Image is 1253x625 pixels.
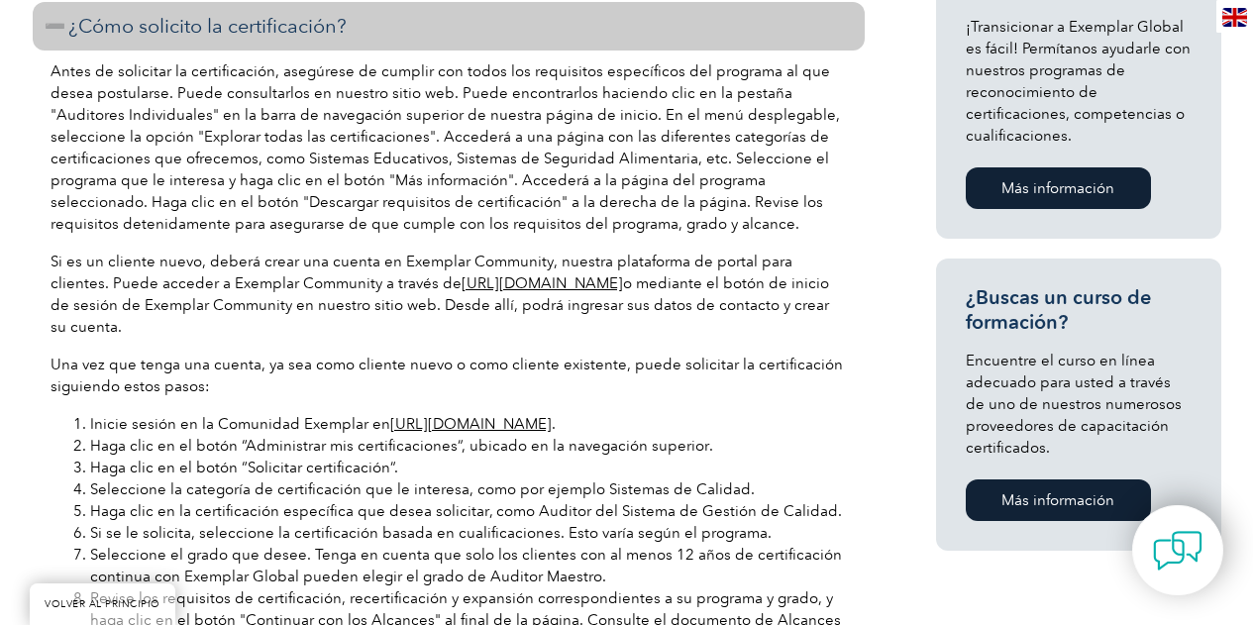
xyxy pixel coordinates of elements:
[90,502,842,520] font: Haga clic en la certificación específica que desea solicitar, como Auditor del Sistema de Gestión...
[1001,179,1114,197] font: Más información
[90,459,398,476] font: Haga clic en el botón “Solicitar certificación”.
[90,480,755,498] font: Seleccione la categoría de certificación que le interesa, como por ejemplo Sistemas de Calidad.
[462,274,623,292] a: [URL][DOMAIN_NAME]
[966,18,1191,145] font: ¡Transicionar a Exemplar Global es fácil! Permítanos ayudarle con nuestros programas de reconocim...
[966,352,1182,457] font: Encuentre el curso en línea adecuado para usted a través de uno de nuestros numerosos proveedores...
[51,62,840,233] font: Antes de solicitar la certificación, asegúrese de cumplir con todos los requisitos específicos de...
[390,415,552,433] a: [URL][DOMAIN_NAME]
[90,415,390,433] font: Inicie sesión en la Comunidad Exemplar en
[45,598,160,610] font: VOLVER AL PRINCIPIO
[1222,8,1247,27] img: en
[552,415,556,433] font: .
[68,14,347,38] font: ¿Cómo solicito la certificación?
[90,437,713,455] font: Haga clic en el botón “Administrar mis certificaciones”, ubicado en la navegación superior.
[51,274,829,336] font: o mediante el botón de inicio de sesión de Exemplar Community en nuestro sitio web. Desde allí, p...
[90,524,772,542] font: Si se le solicita, seleccione la certificación basada en cualificaciones. Esto varía según el pro...
[90,546,842,585] font: Seleccione el grado que desee. Tenga en cuenta que solo los clientes con al menos 12 años de cert...
[966,285,1151,334] font: ¿Buscas un curso de formación?
[1001,491,1114,509] font: Más información
[1153,526,1202,575] img: contact-chat.png
[51,356,843,395] font: Una vez que tenga una cuenta, ya sea como cliente nuevo o como cliente existente, puede solicitar...
[51,253,792,292] font: Si es un cliente nuevo, deberá crear una cuenta en Exemplar Community, nuestra plataforma de port...
[966,167,1151,209] a: Más información
[966,479,1151,521] a: Más información
[30,583,175,625] a: VOLVER AL PRINCIPIO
